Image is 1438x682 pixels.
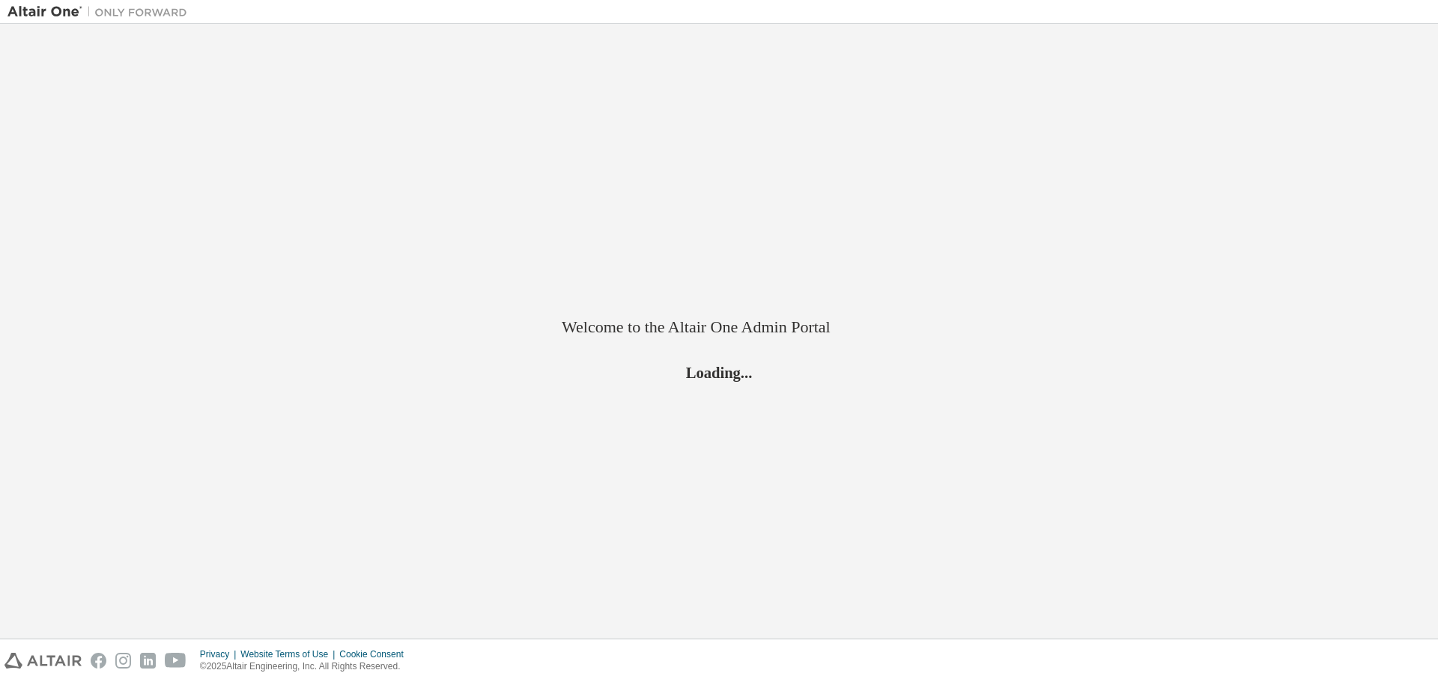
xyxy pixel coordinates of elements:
[562,362,876,382] h2: Loading...
[115,653,131,669] img: instagram.svg
[91,653,106,669] img: facebook.svg
[200,648,240,660] div: Privacy
[200,660,413,673] p: © 2025 Altair Engineering, Inc. All Rights Reserved.
[165,653,186,669] img: youtube.svg
[4,653,82,669] img: altair_logo.svg
[339,648,412,660] div: Cookie Consent
[7,4,195,19] img: Altair One
[562,317,876,338] h2: Welcome to the Altair One Admin Portal
[240,648,339,660] div: Website Terms of Use
[140,653,156,669] img: linkedin.svg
